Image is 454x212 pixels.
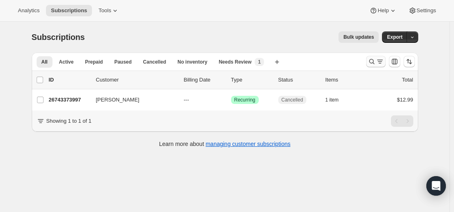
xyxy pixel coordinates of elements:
[85,59,103,65] span: Prepaid
[402,76,413,84] p: Total
[51,7,87,14] span: Subscriptions
[46,117,92,125] p: Showing 1 to 1 of 1
[32,33,85,42] span: Subscriptions
[234,97,255,103] span: Recurring
[404,56,415,67] button: Sort the results
[59,59,74,65] span: Active
[417,7,436,14] span: Settings
[325,97,339,103] span: 1 item
[143,59,166,65] span: Cancelled
[397,97,413,103] span: $12.99
[96,76,177,84] p: Customer
[278,76,319,84] p: Status
[365,5,402,16] button: Help
[13,5,44,16] button: Analytics
[338,31,379,43] button: Bulk updates
[205,141,290,147] a: managing customer subscriptions
[271,56,284,68] button: Create new view
[49,76,89,84] p: ID
[46,5,92,16] button: Subscriptions
[49,94,413,106] div: 26743373997[PERSON_NAME]---SuccessRecurringCancelled1 item$12.99
[378,7,389,14] span: Help
[426,176,446,196] div: Open Intercom Messenger
[325,94,348,106] button: 1 item
[96,96,140,104] span: [PERSON_NAME]
[159,140,290,148] p: Learn more about
[258,59,261,65] span: 1
[91,93,172,106] button: [PERSON_NAME]
[404,5,441,16] button: Settings
[391,115,413,127] nav: Pagination
[325,76,366,84] div: Items
[184,76,225,84] p: Billing Date
[382,31,407,43] button: Export
[41,59,48,65] span: All
[49,76,413,84] div: IDCustomerBilling DateTypeStatusItemsTotal
[343,34,374,40] span: Bulk updates
[389,56,400,67] button: Customize table column order and visibility
[177,59,207,65] span: No inventory
[94,5,124,16] button: Tools
[219,59,252,65] span: Needs Review
[366,56,386,67] button: Search and filter results
[49,96,89,104] p: 26743373997
[18,7,39,14] span: Analytics
[387,34,402,40] span: Export
[114,59,132,65] span: Paused
[98,7,111,14] span: Tools
[184,97,189,103] span: ---
[282,97,303,103] span: Cancelled
[231,76,272,84] div: Type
